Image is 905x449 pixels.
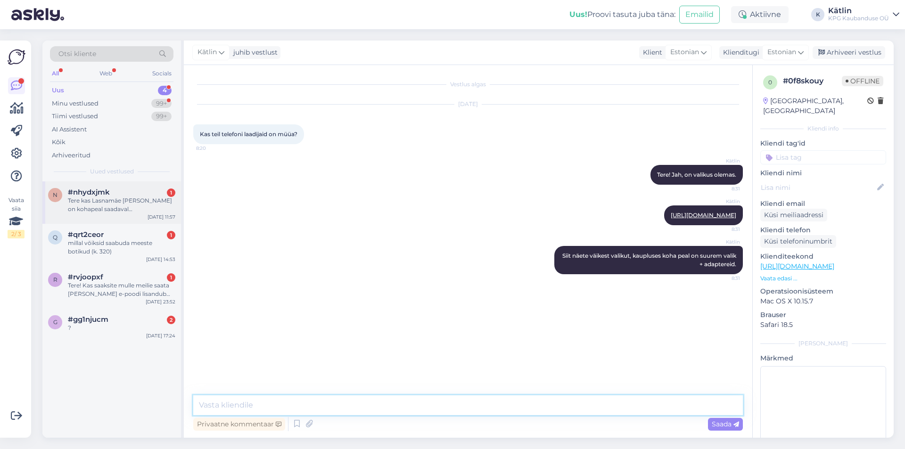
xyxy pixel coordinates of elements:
span: n [53,191,58,198]
a: KätlinKPG Kaubanduse OÜ [828,7,899,22]
span: 8:31 [705,226,740,233]
p: Kliendi tag'id [760,139,886,148]
div: 99+ [151,99,172,108]
div: [DATE] 11:57 [148,213,175,220]
div: 1 [167,188,175,197]
p: Kliendi nimi [760,168,886,178]
span: r [53,276,58,283]
div: 2 / 3 [8,230,25,238]
div: Tere! Kas saaksite mulle meilie saata [PERSON_NAME] e-poodi lisandub [PERSON_NAME] säilituskarpe ... [68,281,175,298]
div: 4 [158,86,172,95]
button: Emailid [679,6,720,24]
span: #rvjoopxf [68,273,103,281]
div: Kliendi info [760,124,886,133]
div: Socials [150,67,173,80]
span: Kas teil telefoni laadijaid on müüa? [200,131,297,138]
p: Safari 18.5 [760,320,886,330]
div: Arhiveeri vestlus [813,46,885,59]
span: 8:31 [705,185,740,192]
div: # 0f8skouy [783,75,842,87]
div: juhib vestlust [230,48,278,57]
p: Märkmed [760,353,886,363]
span: Kätlin [705,238,740,245]
span: Uued vestlused [90,167,134,176]
div: Kõik [52,138,66,147]
div: 2 [167,316,175,324]
span: g [53,318,58,326]
span: Estonian [767,47,796,57]
span: 8:31 [705,275,740,282]
p: Kliendi telefon [760,225,886,235]
div: Vaata siia [8,196,25,238]
div: Tere kas Lasnamäe [PERSON_NAME] on kohapeal saadaval juukseairgendaja mis Teil siin kodulehel ole... [68,196,175,213]
span: Kätlin [705,157,740,164]
span: #nhydxjmk [68,188,110,196]
div: [GEOGRAPHIC_DATA], [GEOGRAPHIC_DATA] [763,96,867,116]
div: All [50,67,61,80]
span: Saada [712,420,739,428]
div: K [811,8,824,21]
span: Offline [842,76,883,86]
div: AI Assistent [52,125,87,134]
div: Arhiveeritud [52,151,90,160]
b: Uus! [569,10,587,19]
div: Aktiivne [731,6,789,23]
span: Siit näete väikest valikut, kaupluses koha peal on suurem valik + adaptereid. [562,252,738,268]
span: Kätlin [705,198,740,205]
span: #gg1njucm [68,315,108,324]
p: Klienditeekond [760,252,886,261]
p: Kliendi email [760,199,886,209]
div: Klienditugi [719,48,759,57]
div: Tiimi vestlused [52,112,98,121]
div: [DATE] [193,100,743,108]
span: Tere! Jah, on valikus olemas. [657,171,736,178]
div: Küsi telefoninumbrit [760,235,836,248]
div: [DATE] 23:52 [146,298,175,305]
div: Vestlus algas [193,80,743,89]
img: Askly Logo [8,48,25,66]
div: millal võiksid saabuda meeste botikud (k. 320) [68,239,175,256]
input: Lisa nimi [761,182,875,193]
span: Kätlin [197,47,217,57]
div: 1 [167,231,175,239]
span: 8:20 [196,145,231,152]
div: 99+ [151,112,172,121]
div: KPG Kaubanduse OÜ [828,15,889,22]
span: q [53,234,58,241]
div: Minu vestlused [52,99,99,108]
input: Lisa tag [760,150,886,164]
div: Küsi meiliaadressi [760,209,827,221]
a: [URL][DOMAIN_NAME] [671,212,736,219]
div: Web [98,67,114,80]
div: [PERSON_NAME] [760,339,886,348]
span: 0 [768,79,772,86]
div: ? [68,324,175,332]
span: Estonian [670,47,699,57]
p: Vaata edasi ... [760,274,886,283]
div: Klient [639,48,662,57]
span: #qrt2ceor [68,230,104,239]
p: Mac OS X 10.15.7 [760,296,886,306]
span: Otsi kliente [58,49,96,59]
p: Operatsioonisüsteem [760,286,886,296]
div: Uus [52,86,64,95]
p: Brauser [760,310,886,320]
div: [DATE] 14:53 [146,256,175,263]
div: Proovi tasuta juba täna: [569,9,675,20]
div: [DATE] 17:24 [146,332,175,339]
div: Privaatne kommentaar [193,418,285,431]
a: [URL][DOMAIN_NAME] [760,262,834,270]
div: 1 [167,273,175,282]
div: Kätlin [828,7,889,15]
